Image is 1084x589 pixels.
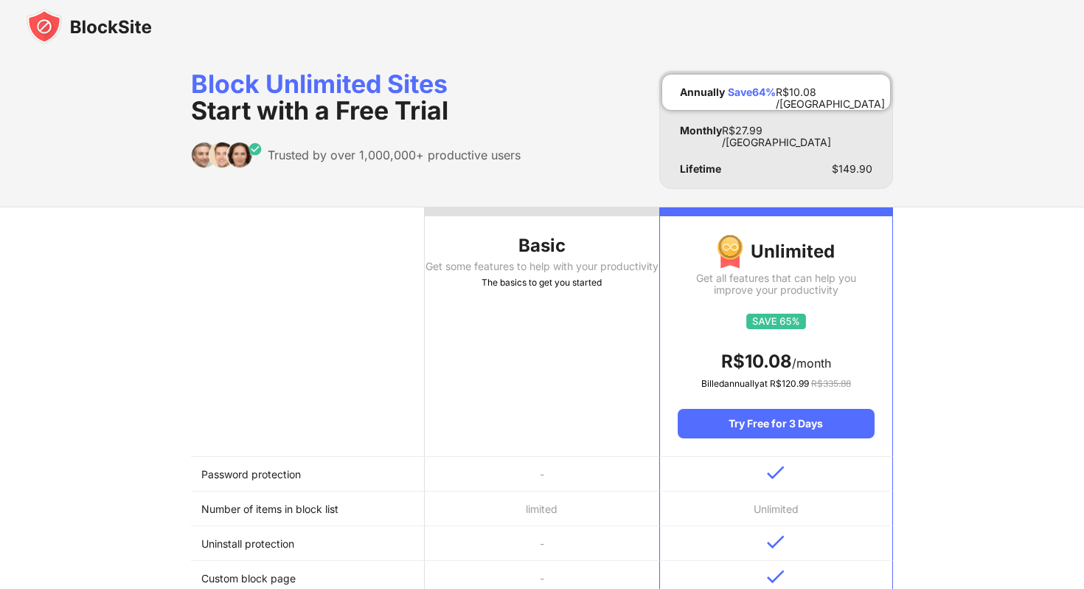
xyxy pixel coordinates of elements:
span: R$ 335.88 [811,378,851,389]
td: Unlimited [659,492,893,526]
div: Trusted by over 1,000,000+ productive users [268,148,521,162]
td: Number of items in block list [191,492,425,526]
div: /month [678,350,875,373]
div: Monthly [680,125,722,137]
div: R$ 27.99 /[GEOGRAPHIC_DATA] [722,125,872,137]
td: - [425,457,659,492]
td: limited [425,492,659,526]
div: Billed annually at R$ 120.99 [678,376,875,391]
img: v-blue.svg [767,570,785,584]
td: - [425,526,659,561]
div: Annually [680,86,725,98]
div: Save 64 % [728,86,776,98]
img: trusted-by.svg [191,142,263,168]
img: save65.svg [746,314,806,329]
div: Try Free for 3 Days [678,409,875,438]
span: R$ 10.08 [721,351,792,372]
img: v-blue.svg [767,535,785,549]
img: img-premium-medal [717,234,743,269]
td: Uninstall protection [191,526,425,561]
div: Block Unlimited Sites [191,71,521,124]
div: R$ 10.08 /[GEOGRAPHIC_DATA] [776,86,885,98]
span: Start with a Free Trial [191,95,448,125]
div: Basic [425,234,659,258]
div: Get some features to help with your productivity [425,261,659,272]
div: Lifetime [680,163,721,175]
img: blocksite-icon-black.svg [27,9,152,44]
div: The basics to get you started [425,275,659,290]
div: Get all features that can help you improve your productivity [678,272,875,296]
img: v-blue.svg [767,466,785,480]
td: Password protection [191,457,425,492]
div: Unlimited [678,234,875,269]
div: $ 149.90 [832,163,872,175]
